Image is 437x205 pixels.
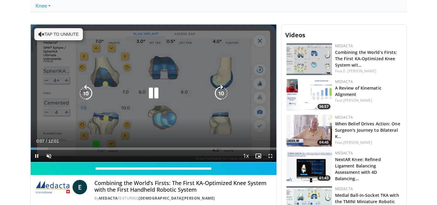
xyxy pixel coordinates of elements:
[335,150,353,156] a: Medacta
[31,25,276,163] video-js: Video Player
[286,79,332,111] img: f98fa1a1-3411-4bfe-8299-79a530ffd7ff.150x105_q85_crop-smart_upscale.jpg
[31,147,276,150] div: Progress Bar
[286,150,332,182] img: 6a8baa29-1674-4a99-9eca-89e914d57116.150x105_q85_crop-smart_upscale.jpg
[335,121,400,139] a: When Belief Drives Action: One Surgeon's Journey to Bilateral K…
[335,115,353,120] a: Medacta
[343,98,372,103] a: [PERSON_NAME]
[317,140,330,145] span: 04:46
[73,180,87,194] a: E
[335,68,401,74] div: Feat.
[285,31,305,39] span: Videos
[43,150,55,162] button: Unmute
[335,98,401,103] div: Feat.
[34,28,83,40] button: Tap to unmute
[286,115,332,147] a: 04:46
[335,43,353,48] a: Medacta
[36,139,44,144] span: 0:07
[317,104,330,109] span: 56:57
[46,139,47,144] span: /
[48,139,59,144] span: 12:01
[335,157,381,181] a: NextAR Knee: Refined Ligament Balancing Assessment with 4D Balancing…
[99,196,118,201] a: Medacta
[335,140,401,145] div: Feat.
[343,140,372,145] a: [PERSON_NAME]
[286,150,332,182] a: 01:43
[286,115,332,147] img: e7443d18-596a-449b-86f2-a7ae2f76b6bd.150x105_q85_crop-smart_upscale.jpg
[335,79,353,84] a: Medacta
[252,150,264,162] button: Enable picture-in-picture mode
[264,150,276,162] button: Fullscreen
[286,79,332,111] a: 56:57
[31,150,43,162] button: Pause
[139,196,215,201] a: [DEMOGRAPHIC_DATA][PERSON_NAME]
[286,43,332,75] img: bb9ae8f6-05ca-44b3-94cb-30920f6fbfd6.150x105_q85_crop-smart_upscale.jpg
[335,85,381,97] a: A Review of Kinematic Alignment
[94,180,271,193] h4: Combining the World’s Firsts: The First KA-Optimized Knee System with the First Handheld Robotic ...
[335,186,353,191] a: Medacta
[36,180,70,194] img: Medacta
[94,196,271,201] div: By FEATURING
[343,68,376,74] a: E. [PERSON_NAME]
[335,49,397,68] a: Combining the World’s Firsts: The First KA-Optimized Knee System wit…
[317,175,330,181] span: 01:43
[240,150,252,162] button: Playback Rate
